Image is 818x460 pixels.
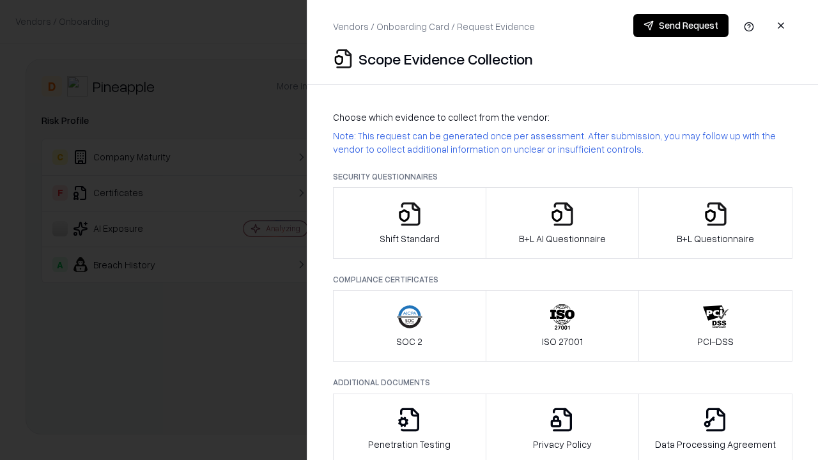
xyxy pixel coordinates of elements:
p: SOC 2 [396,335,422,348]
p: B+L Questionnaire [677,232,754,245]
p: Data Processing Agreement [655,438,776,451]
p: Choose which evidence to collect from the vendor: [333,111,792,124]
p: Compliance Certificates [333,274,792,285]
p: Shift Standard [380,232,440,245]
button: PCI-DSS [638,290,792,362]
button: Shift Standard [333,187,486,259]
button: ISO 27001 [486,290,640,362]
p: Additional Documents [333,377,792,388]
button: Send Request [633,14,729,37]
p: Privacy Policy [533,438,592,451]
p: Note: This request can be generated once per assessment. After submission, you may follow up with... [333,129,792,156]
p: Vendors / Onboarding Card / Request Evidence [333,20,535,33]
p: Penetration Testing [368,438,451,451]
p: PCI-DSS [697,335,734,348]
p: Scope Evidence Collection [359,49,533,69]
p: ISO 27001 [542,335,583,348]
button: SOC 2 [333,290,486,362]
p: Security Questionnaires [333,171,792,182]
button: B+L Questionnaire [638,187,792,259]
button: B+L AI Questionnaire [486,187,640,259]
p: B+L AI Questionnaire [519,232,606,245]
